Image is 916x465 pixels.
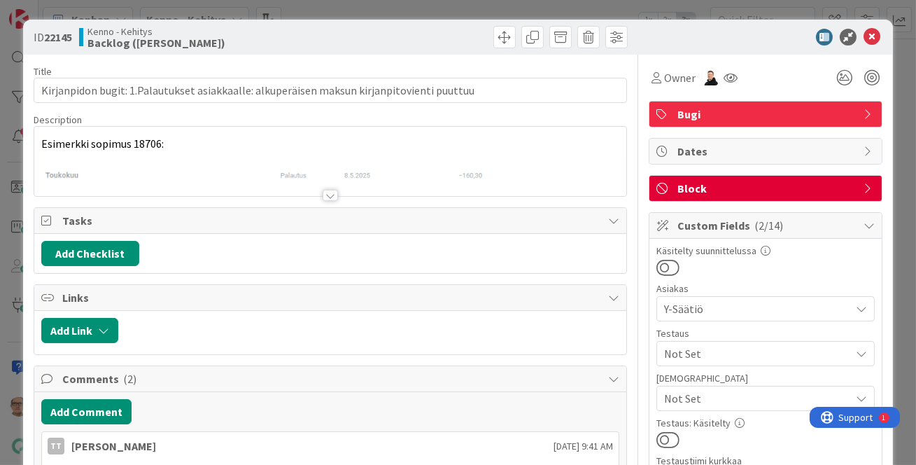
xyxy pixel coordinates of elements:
span: Owner [664,69,696,86]
div: Käsitelty suunnittelussa [656,246,875,256]
span: Tasks [62,212,602,229]
b: 22145 [44,30,72,44]
span: ( 2/14 ) [754,218,783,233]
span: Links [62,289,602,306]
span: Block [677,180,857,197]
span: Kenno - Kehitys [87,26,225,37]
input: type card name here... [34,78,628,103]
label: Title [34,65,52,78]
div: Testaus: Käsitelty [656,418,875,428]
div: [PERSON_NAME] [71,438,156,454]
b: Backlog ([PERSON_NAME]) [87,37,225,48]
span: [DATE] 9:41 AM [554,439,613,454]
button: Add Checklist [41,241,139,266]
div: 1 [73,6,76,17]
span: Support [29,2,64,19]
span: Not Set [664,345,850,362]
span: Bugi [677,106,857,123]
div: TT [48,438,64,454]
img: AN [703,70,718,85]
span: Custom Fields [677,217,857,234]
button: Add Link [41,318,118,343]
span: Comments [62,370,602,387]
span: ID [34,29,72,46]
span: Dates [677,143,857,160]
span: Y-Säätiö [664,300,850,317]
div: Asiakas [656,284,875,293]
button: Add Comment [41,399,132,424]
span: Not Set [664,390,850,407]
span: Description [34,113,82,126]
div: Testaus [656,328,875,338]
span: ( 2 ) [123,372,136,386]
div: [DEMOGRAPHIC_DATA] [656,373,875,383]
span: Esimerkki sopimus 18706: [41,137,164,151]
